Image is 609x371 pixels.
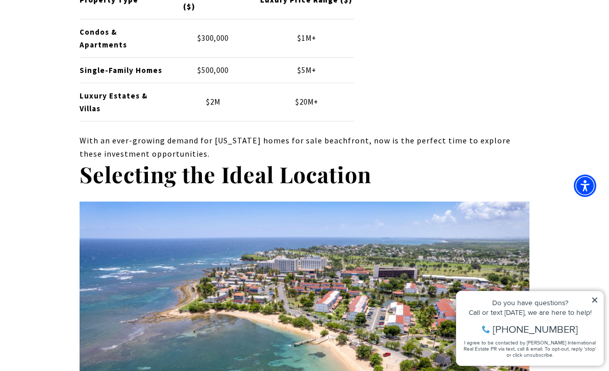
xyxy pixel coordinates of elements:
td: $2M [174,83,251,121]
span: [PHONE_NUMBER] [42,48,127,58]
span: I agree to be contacted by [PERSON_NAME] International Real Estate PR via text, call & email. To ... [13,63,145,82]
td: $1M+ [251,19,354,58]
td: $500,000 [174,58,251,83]
strong: Luxury Estates & Villas [80,91,147,113]
div: Do you have questions? [11,23,147,30]
td: $300,000 [174,19,251,58]
td: $20M+ [251,83,354,121]
div: Call or text [DATE], we are here to help! [11,33,147,40]
p: With an ever-growing demand for [US_STATE] homes for sale beachfront, now is the perfect time to ... [80,134,529,160]
td: $5M+ [251,58,354,83]
span: Selecting the Ideal Location [80,159,371,189]
div: Accessibility Menu [574,175,596,197]
strong: Single-Family Homes [80,65,162,75]
strong: Condos & Apartments [80,27,127,50]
